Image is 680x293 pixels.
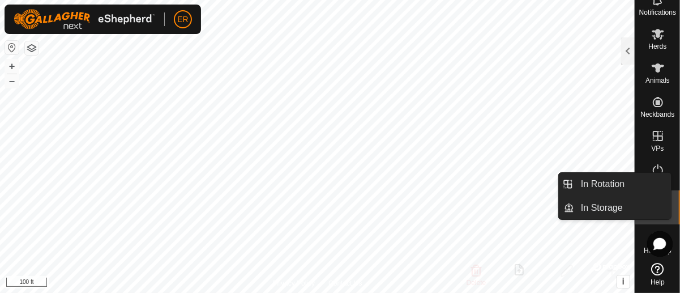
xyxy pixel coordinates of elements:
span: VPs [651,145,664,152]
span: Animals [645,77,670,84]
span: Neckbands [640,111,674,118]
button: + [5,60,19,73]
button: Map Layers [25,41,39,55]
span: Herds [648,43,666,50]
a: In Rotation [574,173,671,196]
li: In Rotation [559,173,671,196]
li: In Storage [559,197,671,219]
span: ER [177,14,188,26]
button: – [5,74,19,88]
button: Reset Map [5,41,19,54]
span: In Rotation [581,177,625,191]
span: Notifications [639,9,676,16]
span: Help [651,279,665,286]
span: In Storage [581,201,623,215]
a: Contact Us [328,278,362,288]
span: Heatmap [644,247,672,254]
img: Gallagher Logo [14,9,155,29]
a: In Storage [574,197,671,219]
a: Privacy Policy [272,278,315,288]
span: Infra [651,213,664,220]
a: Help [635,258,680,290]
button: i [617,275,630,288]
span: i [622,277,625,286]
